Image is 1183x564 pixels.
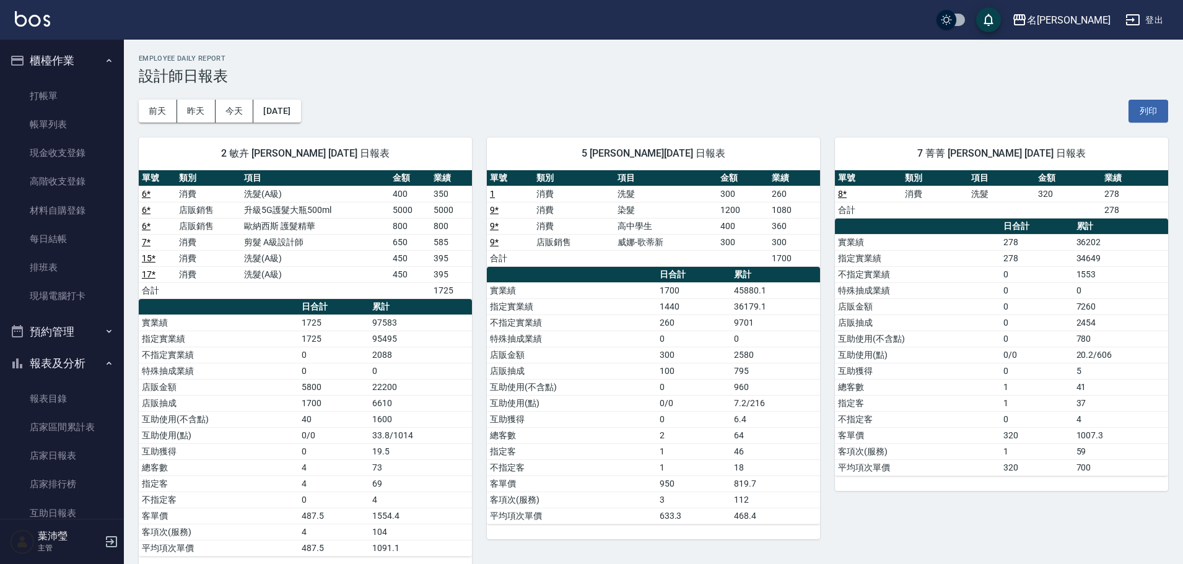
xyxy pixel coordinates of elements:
td: 互助使用(點) [139,427,299,443]
td: 1554.4 [369,508,472,524]
td: 800 [430,218,472,234]
td: 9701 [731,315,820,331]
td: 5800 [299,379,369,395]
p: 主管 [38,542,101,553]
td: 洗髮 [614,186,717,202]
td: 店販銷售 [176,202,241,218]
td: 剪髮 A級設計師 [241,234,390,250]
td: 指定實業績 [835,250,1000,266]
td: 104 [369,524,472,540]
td: 1080 [769,202,820,218]
a: 店家排行榜 [5,470,119,498]
td: 特殊抽成業績 [835,282,1000,298]
button: 櫃檯作業 [5,45,119,77]
td: 消費 [533,218,614,234]
a: 1 [490,189,495,199]
td: 不指定客 [835,411,1000,427]
td: 36179.1 [731,298,820,315]
td: 平均項次單價 [139,540,299,556]
a: 打帳單 [5,82,119,110]
button: 前天 [139,100,177,123]
button: 登出 [1120,9,1168,32]
td: 歐納西斯 護髮精華 [241,218,390,234]
td: 店販抽成 [139,395,299,411]
td: 平均項次單價 [835,459,1000,475]
td: 互助獲得 [139,443,299,459]
div: 名[PERSON_NAME] [1027,12,1111,28]
td: 0 [657,379,731,395]
td: 5 [1073,363,1168,379]
td: 平均項次單價 [487,508,657,524]
td: 0 [1000,363,1073,379]
th: 業績 [769,170,820,186]
td: 1 [1000,443,1073,459]
span: 7 菁菁 [PERSON_NAME] [DATE] 日報表 [850,147,1153,160]
td: 300 [717,186,769,202]
th: 日合計 [1000,219,1073,235]
td: 消費 [533,186,614,202]
th: 金額 [717,170,769,186]
td: 消費 [176,250,241,266]
td: 1553 [1073,266,1168,282]
td: 互助使用(點) [487,395,657,411]
td: 客項次(服務) [835,443,1000,459]
td: 300 [657,347,731,363]
td: 實業績 [835,234,1000,250]
table: a dense table [139,170,472,299]
th: 類別 [176,170,241,186]
td: 37 [1073,395,1168,411]
td: 2454 [1073,315,1168,331]
button: 名[PERSON_NAME] [1007,7,1115,33]
td: 0 [1000,411,1073,427]
td: 客單價 [139,508,299,524]
td: 0 [299,492,369,508]
button: 報表及分析 [5,347,119,380]
td: 不指定實業績 [139,347,299,363]
td: 特殊抽成業績 [487,331,657,347]
td: 45880.1 [731,282,820,298]
td: 950 [657,475,731,492]
table: a dense table [835,219,1168,476]
span: 5 [PERSON_NAME][DATE] 日報表 [502,147,805,160]
a: 帳單列表 [5,110,119,139]
td: 260 [657,315,731,331]
button: save [976,7,1001,32]
button: [DATE] [253,100,300,123]
td: 不指定客 [487,459,657,475]
td: 0 [1073,282,1168,298]
a: 店家日報表 [5,441,119,470]
button: 昨天 [177,100,216,123]
a: 互助日報表 [5,499,119,527]
td: 指定客 [139,475,299,492]
td: 95495 [369,331,472,347]
td: 2088 [369,347,472,363]
td: 1007.3 [1073,427,1168,443]
td: 800 [390,218,431,234]
td: 4 [299,459,369,475]
span: 2 敏卉 [PERSON_NAME] [DATE] 日報表 [154,147,457,160]
td: 960 [731,379,820,395]
td: 7.2/216 [731,395,820,411]
a: 高階收支登錄 [5,167,119,196]
td: 1091.1 [369,540,472,556]
td: 不指定實業績 [487,315,657,331]
th: 金額 [390,170,431,186]
td: 633.3 [657,508,731,524]
td: 1 [1000,395,1073,411]
td: 450 [390,266,431,282]
th: 項目 [968,170,1035,186]
td: 高中學生 [614,218,717,234]
td: 不指定實業績 [835,266,1000,282]
td: 4 [299,524,369,540]
img: Person [10,529,35,554]
h2: Employee Daily Report [139,54,1168,63]
td: 0 [1000,315,1073,331]
td: 795 [731,363,820,379]
td: 100 [657,363,731,379]
td: 1725 [299,331,369,347]
td: 洗髮(A級) [241,250,390,266]
td: 總客數 [487,427,657,443]
td: 0 [1000,266,1073,282]
td: 1200 [717,202,769,218]
th: 單號 [487,170,533,186]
